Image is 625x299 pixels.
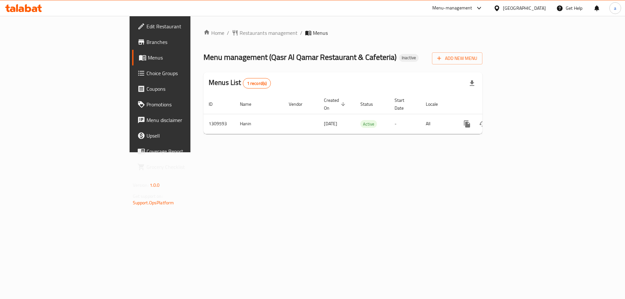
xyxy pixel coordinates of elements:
span: Grocery Checklist [146,163,229,171]
span: Created On [324,96,347,112]
span: Menu disclaimer [146,116,229,124]
nav: breadcrumb [203,29,482,37]
div: Export file [464,75,480,91]
span: Inactive [399,55,419,61]
button: Add New Menu [432,52,482,64]
a: Choice Groups [132,65,234,81]
span: Locale [426,100,446,108]
span: Promotions [146,101,229,108]
span: 1 record(s) [243,80,271,87]
span: Get support on: [133,192,163,200]
span: Add New Menu [437,54,477,62]
span: ID [209,100,221,108]
span: Menus [148,54,229,61]
span: Edit Restaurant [146,22,229,30]
span: a [614,5,616,12]
h2: Menus List [209,78,271,88]
span: Branches [146,38,229,46]
button: Change Status [475,116,491,132]
a: Upsell [132,128,234,143]
span: Vendor [289,100,311,108]
button: more [459,116,475,132]
a: Menus [132,50,234,65]
span: Restaurants management [240,29,298,37]
span: Status [360,100,382,108]
span: Version: [133,181,149,189]
span: Name [240,100,260,108]
td: - [389,114,421,134]
div: Total records count [243,78,271,88]
div: Inactive [399,54,419,62]
table: enhanced table [203,94,527,134]
li: / [300,29,302,37]
td: All [421,114,454,134]
span: Coverage Report [146,147,229,155]
span: Start Date [395,96,413,112]
td: Hanin [235,114,284,134]
span: Upsell [146,132,229,140]
a: Grocery Checklist [132,159,234,175]
span: Choice Groups [146,69,229,77]
span: Active [360,120,377,128]
th: Actions [454,94,527,114]
a: Branches [132,34,234,50]
span: Coupons [146,85,229,93]
a: Restaurants management [232,29,298,37]
a: Menu disclaimer [132,112,234,128]
span: [DATE] [324,119,337,128]
div: Menu-management [432,4,472,12]
span: Menu management ( Qasr Al Qamar Restaurant & Cafeteria ) [203,50,396,64]
a: Promotions [132,97,234,112]
span: Menus [313,29,328,37]
span: 1.0.0 [150,181,160,189]
a: Support.OpsPlatform [133,198,174,207]
a: Coverage Report [132,143,234,159]
div: [GEOGRAPHIC_DATA] [503,5,546,12]
a: Coupons [132,81,234,97]
a: Edit Restaurant [132,19,234,34]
